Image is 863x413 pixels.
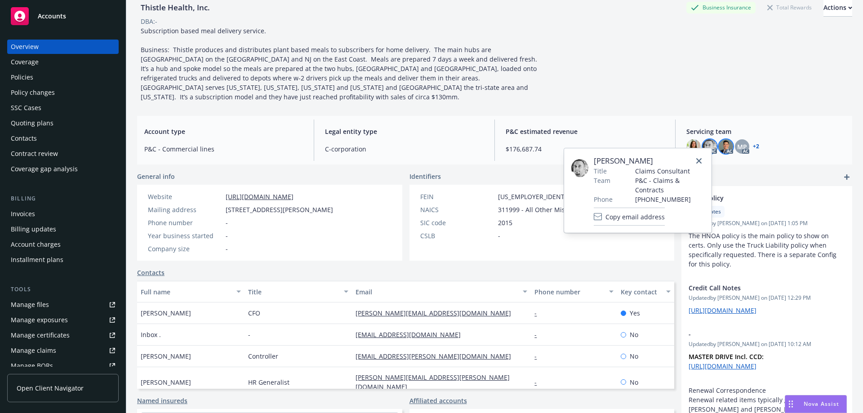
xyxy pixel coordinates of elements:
span: - [226,218,228,227]
a: close [694,155,704,166]
a: add [841,172,852,182]
span: Controller [248,351,278,361]
span: - [226,244,228,253]
div: Phone number [148,218,222,227]
div: Total Rewards [763,2,816,13]
div: Email [356,287,517,297]
div: Manage files [11,298,49,312]
a: Contacts [7,131,119,146]
a: [EMAIL_ADDRESS][PERSON_NAME][DOMAIN_NAME] [356,352,518,360]
a: Manage exposures [7,313,119,327]
a: Coverage gap analysis [7,162,119,176]
div: Auto PolicyCertificatesUpdatedby [PERSON_NAME] on [DATE] 1:05 PMThe HNOA policy is the main polic... [681,186,852,276]
div: Policies [11,70,33,84]
div: Account charges [11,237,61,252]
span: No [630,377,638,387]
span: [US_EMPLOYER_IDENTIFICATION_NUMBER] [498,192,627,201]
a: Invoices [7,207,119,221]
a: Contacts [137,268,165,277]
div: Contract review [11,147,58,161]
a: Named insureds [137,396,187,405]
a: Affiliated accounts [409,396,467,405]
a: - [534,378,544,386]
div: SSC Cases [11,101,41,115]
span: Yes [630,308,640,318]
span: 311999 - All Other Miscellaneous Food Manufacturing [498,205,660,214]
div: Key contact [621,287,661,297]
a: - [534,352,544,360]
div: Mailing address [148,205,222,214]
a: [URL][DOMAIN_NAME] [689,362,756,370]
a: [URL][DOMAIN_NAME] [226,192,294,201]
div: DBA: - [141,17,157,26]
span: General info [137,172,175,181]
a: - [534,330,544,339]
span: HR Generalist [248,377,289,387]
a: Contract review [7,147,119,161]
div: Manage BORs [11,359,53,373]
span: 2015 [498,218,512,227]
div: Installment plans [11,253,63,267]
a: Quoting plans [7,116,119,130]
span: - [248,330,250,339]
span: - [689,329,822,339]
img: photo [703,139,717,154]
span: Title [594,166,607,176]
span: Copy email address [605,212,665,222]
span: $176,687.74 [506,144,664,154]
a: [PERSON_NAME][EMAIL_ADDRESS][PERSON_NAME][DOMAIN_NAME] [356,373,510,391]
span: Auto Policy [689,193,822,203]
div: Quoting plans [11,116,53,130]
span: Subscription based meal delivery service. Business: Thistle produces and distributes plant based ... [141,27,541,101]
a: SSC Cases [7,101,119,115]
a: Account charges [7,237,119,252]
span: [PHONE_NUMBER] [635,195,704,204]
span: No [630,330,638,339]
strong: MASTER DRIVE Incl. CCD: [689,352,764,361]
div: Billing [7,194,119,203]
span: Updated by [PERSON_NAME] on [DATE] 12:29 PM [689,294,845,302]
a: Policies [7,70,119,84]
span: Identifiers [409,172,441,181]
span: Updated by [PERSON_NAME] on [DATE] 10:12 AM [689,340,845,348]
span: P&C - Commercial lines [144,144,303,154]
span: [PERSON_NAME] [141,308,191,318]
div: Overview [11,40,39,54]
span: Updated by [PERSON_NAME] on [DATE] 1:05 PM [689,219,845,227]
div: Website [148,192,222,201]
span: Claims Consultant [635,166,704,176]
button: Nova Assist [785,395,847,413]
div: Tools [7,285,119,294]
div: Title [248,287,338,297]
span: [PERSON_NAME] [141,377,191,387]
a: Manage certificates [7,328,119,342]
span: Accounts [38,13,66,20]
a: [EMAIL_ADDRESS][DOMAIN_NAME] [356,330,468,339]
div: Coverage [11,55,39,69]
span: C-corporation [325,144,484,154]
a: Accounts [7,4,119,29]
img: photo [686,139,701,154]
div: NAICS [420,205,494,214]
a: +2 [753,144,759,149]
div: Coverage gap analysis [11,162,78,176]
span: Inbox . [141,330,161,339]
span: P&C - Claims & Contracts [635,176,704,195]
span: P&C estimated revenue [506,127,664,136]
div: Invoices [11,207,35,221]
div: Manage certificates [11,328,70,342]
div: Full name [141,287,231,297]
div: CSLB [420,231,494,240]
div: Business Insurance [686,2,756,13]
a: Manage claims [7,343,119,358]
span: [STREET_ADDRESS][PERSON_NAME] [226,205,333,214]
span: The HNOA policy is the main policy to show on certs. Only use the Truck Liability policy when spe... [689,231,838,268]
a: [URL][DOMAIN_NAME] [689,306,756,315]
span: Credit Call Notes [689,283,822,293]
button: Title [245,281,352,302]
div: Manage exposures [11,313,68,327]
a: Overview [7,40,119,54]
div: Manage claims [11,343,56,358]
span: Account type [144,127,303,136]
div: Thistle Health, Inc. [137,2,214,13]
